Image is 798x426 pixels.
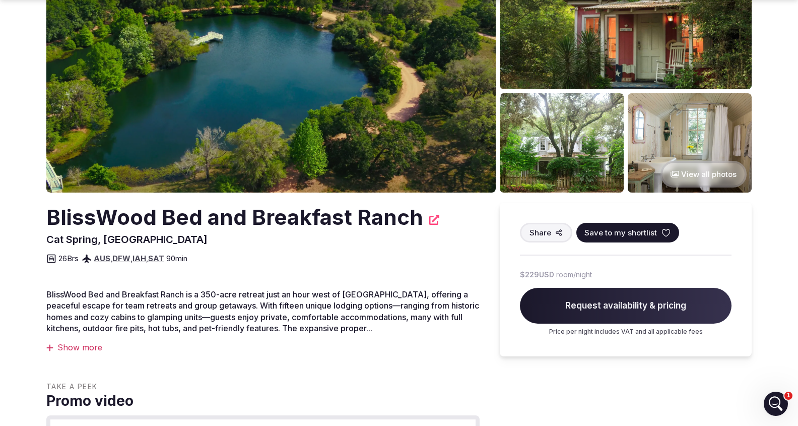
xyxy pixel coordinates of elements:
[46,382,480,392] span: Take a peek
[46,342,480,353] div: Show more
[520,270,554,280] span: $229 USD
[529,227,551,238] span: Share
[520,223,572,242] button: Share
[764,392,788,416] iframe: Intercom live chat
[500,93,624,193] img: Venue gallery photo
[660,161,747,188] button: View all photos
[148,254,164,263] a: SAT
[628,93,752,193] img: Venue gallery photo
[520,288,731,324] span: Request availability & pricing
[94,254,110,263] a: AUS
[46,289,479,333] span: BlissWood Bed and Breakfast Ranch is a 350-acre retreat just an hour west of [GEOGRAPHIC_DATA], o...
[166,253,187,264] span: 90 min
[556,270,592,280] span: room/night
[132,254,146,263] a: IAH
[46,203,423,232] h2: BlissWood Bed and Breakfast Ranch
[46,233,208,246] span: Cat Spring, [GEOGRAPHIC_DATA]
[576,223,679,242] button: Save to my shortlist
[112,254,130,263] a: DFW
[46,391,480,411] span: Promo video
[784,392,792,400] span: 1
[520,328,731,336] p: Price per night includes VAT and all applicable fees
[94,253,164,264] div: , , ,
[584,227,657,238] span: Save to my shortlist
[58,253,79,264] span: 26 Brs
